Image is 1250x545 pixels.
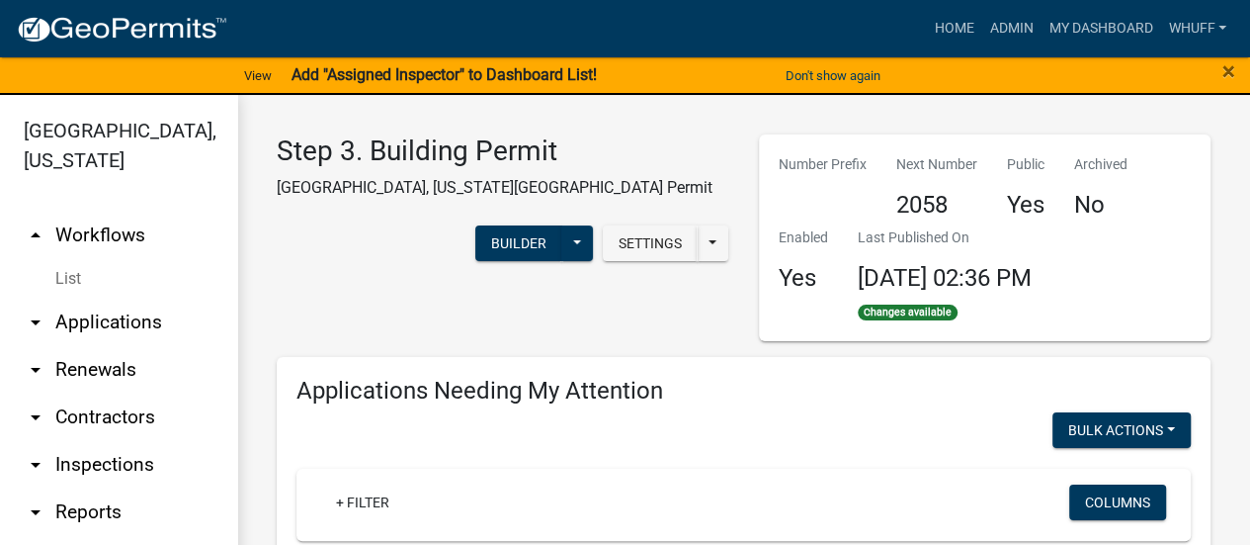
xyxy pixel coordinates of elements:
i: arrow_drop_down [24,311,47,334]
i: arrow_drop_up [24,224,47,247]
p: Number Prefix [779,154,867,175]
a: Home [926,10,981,47]
p: [GEOGRAPHIC_DATA], [US_STATE][GEOGRAPHIC_DATA] Permit [277,176,712,200]
p: Last Published On [858,227,1032,248]
h4: 2058 [896,191,977,220]
p: Next Number [896,154,977,175]
span: [DATE] 02:36 PM [858,264,1032,292]
i: arrow_drop_down [24,453,47,477]
h4: Applications Needing My Attention [296,377,1191,406]
p: Public [1007,154,1044,175]
i: arrow_drop_down [24,406,47,429]
a: View [236,59,280,92]
a: Admin [981,10,1041,47]
h4: No [1074,191,1127,220]
h4: Yes [1007,191,1044,220]
span: × [1222,57,1235,85]
i: arrow_drop_down [24,358,47,382]
button: Don't show again [778,59,888,92]
button: Settings [603,226,698,261]
button: Close [1222,59,1235,83]
h4: Yes [779,264,828,293]
button: Columns [1069,485,1166,520]
span: Changes available [858,305,958,320]
strong: Add "Assigned Inspector" to Dashboard List! [292,65,597,84]
h3: Step 3. Building Permit [277,135,712,168]
a: My Dashboard [1041,10,1160,47]
i: arrow_drop_down [24,500,47,524]
a: + Filter [320,485,405,520]
p: Enabled [779,227,828,248]
p: Archived [1074,154,1127,175]
a: whuff [1160,10,1234,47]
button: Builder [475,226,562,261]
button: Bulk Actions [1052,412,1191,448]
